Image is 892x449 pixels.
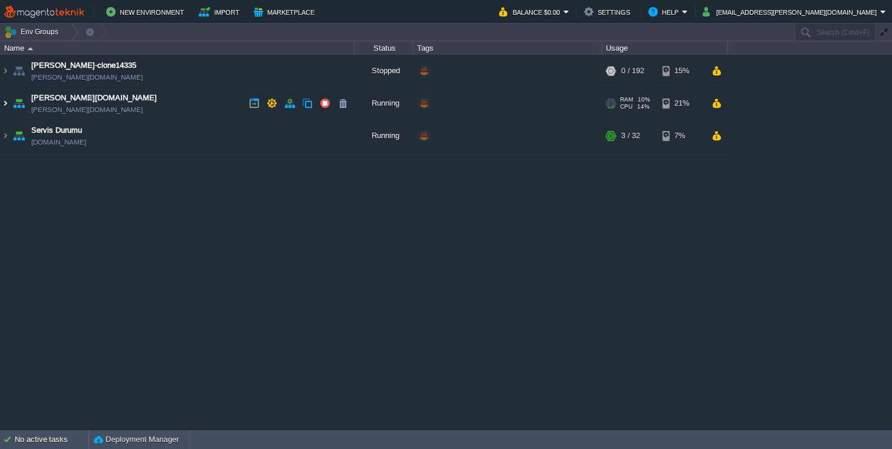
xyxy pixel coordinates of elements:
a: [PERSON_NAME][DOMAIN_NAME] [31,92,157,104]
button: Balance $0.00 [499,5,563,19]
a: [PERSON_NAME][DOMAIN_NAME] [31,104,143,116]
div: Tags [414,41,602,55]
span: CPU [620,103,632,110]
button: Env Groups [4,24,63,40]
button: [EMAIL_ADDRESS][PERSON_NAME][DOMAIN_NAME] [703,5,880,19]
a: Servis Durumu [31,124,82,136]
div: Status [355,41,413,55]
a: [PERSON_NAME][DOMAIN_NAME] [31,71,143,83]
div: 3 / 32 [621,120,640,152]
div: 0 / 192 [621,55,644,87]
div: 21% [663,87,701,119]
div: 15% [663,55,701,87]
div: Running [355,87,414,119]
button: Settings [584,5,634,19]
img: MagentoTeknik [4,5,84,19]
img: AMDAwAAAACH5BAEAAAAALAAAAAABAAEAAAICRAEAOw== [1,87,10,119]
div: Usage [603,41,727,55]
img: AMDAwAAAACH5BAEAAAAALAAAAAABAAEAAAICRAEAOw== [1,55,10,87]
a: [PERSON_NAME]-clone14335 [31,60,136,71]
div: Name [1,41,354,55]
button: New Environment [106,5,188,19]
img: AMDAwAAAACH5BAEAAAAALAAAAAABAAEAAAICRAEAOw== [1,120,10,152]
img: AMDAwAAAACH5BAEAAAAALAAAAAABAAEAAAICRAEAOw== [28,47,33,50]
img: AMDAwAAAACH5BAEAAAAALAAAAAABAAEAAAICRAEAOw== [11,87,27,119]
div: Stopped [355,55,414,87]
button: Help [648,5,682,19]
div: 7% [663,120,701,152]
button: Import [199,5,243,19]
div: No active tasks [15,430,88,449]
span: 14% [637,103,650,110]
span: RAM [620,96,633,103]
img: AMDAwAAAACH5BAEAAAAALAAAAAABAAEAAAICRAEAOw== [11,120,27,152]
button: Marketplace [254,5,318,19]
img: AMDAwAAAACH5BAEAAAAALAAAAAABAAEAAAICRAEAOw== [11,55,27,87]
a: [DOMAIN_NAME] [31,136,86,148]
div: Running [355,120,414,152]
span: 10% [638,96,650,103]
button: Deployment Manager [94,434,179,445]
